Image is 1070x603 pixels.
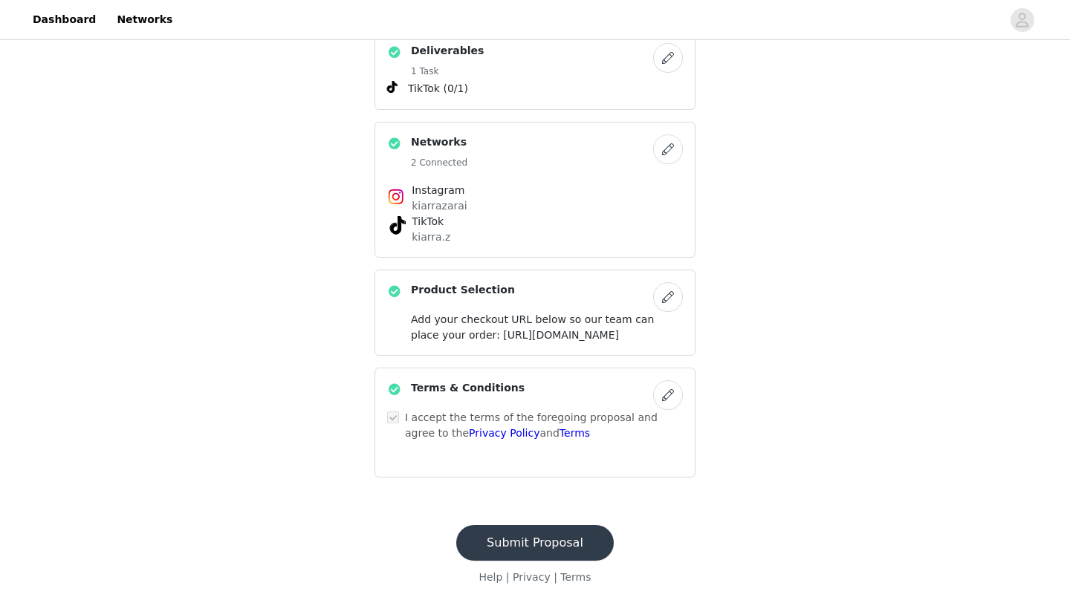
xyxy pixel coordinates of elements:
span: Add your checkout URL below so our team can place your order: [URL][DOMAIN_NAME] [411,313,654,341]
a: Terms [560,427,590,439]
button: Submit Proposal [456,525,614,561]
p: kiarra.z [412,229,658,245]
h4: Deliverables [411,43,484,59]
h4: Networks [411,134,467,150]
div: Product Selection [374,270,695,356]
a: Terms [560,571,591,583]
span: | [506,571,510,583]
a: Networks [108,3,181,36]
h4: TikTok [412,214,658,229]
div: Terms & Conditions [374,368,695,477]
h4: Terms & Conditions [411,380,525,396]
div: avatar [1015,8,1029,32]
p: kiarrazarai [412,198,658,214]
a: Dashboard [24,3,105,36]
div: Deliverables [374,30,695,110]
img: Instagram Icon [387,188,405,206]
a: Privacy Policy [469,427,539,439]
h4: Product Selection [411,282,515,298]
a: Help [479,571,502,583]
h4: Instagram [412,183,658,198]
h5: 1 Task [411,65,484,78]
div: Networks [374,122,695,258]
span: | [554,571,557,583]
p: I accept the terms of the foregoing proposal and agree to the and [405,410,683,441]
a: Privacy [513,571,551,583]
h5: 2 Connected [411,156,467,169]
span: TikTok (0/1) [408,81,468,97]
